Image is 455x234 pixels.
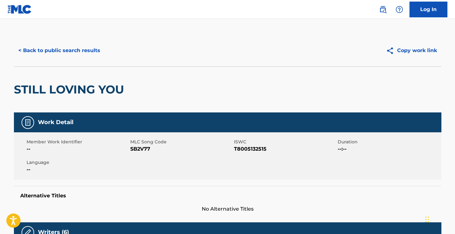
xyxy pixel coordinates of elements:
div: Drag [425,210,429,229]
button: < Back to public search results [14,43,105,58]
h5: Work Detail [38,119,73,126]
img: Copy work link [386,47,397,55]
iframe: Chat Widget [423,204,455,234]
span: No Alternative Titles [14,205,441,213]
span: Duration [338,139,440,145]
img: Work Detail [24,119,32,126]
span: MLC Song Code [130,139,232,145]
img: MLC Logo [8,5,32,14]
button: Copy work link [382,43,441,58]
span: Language [27,159,129,166]
span: -- [27,166,129,173]
h5: Alternative Titles [20,193,435,199]
span: SB2V77 [130,145,232,153]
h2: STILL LOVING YOU [14,82,127,97]
span: Member Work Identifier [27,139,129,145]
img: help [396,6,403,13]
img: search [379,6,387,13]
span: T8005132515 [234,145,336,153]
a: Public Search [377,3,389,16]
span: ISWC [234,139,336,145]
span: -- [27,145,129,153]
a: Log In [409,2,447,17]
div: Help [393,3,406,16]
span: --:-- [338,145,440,153]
